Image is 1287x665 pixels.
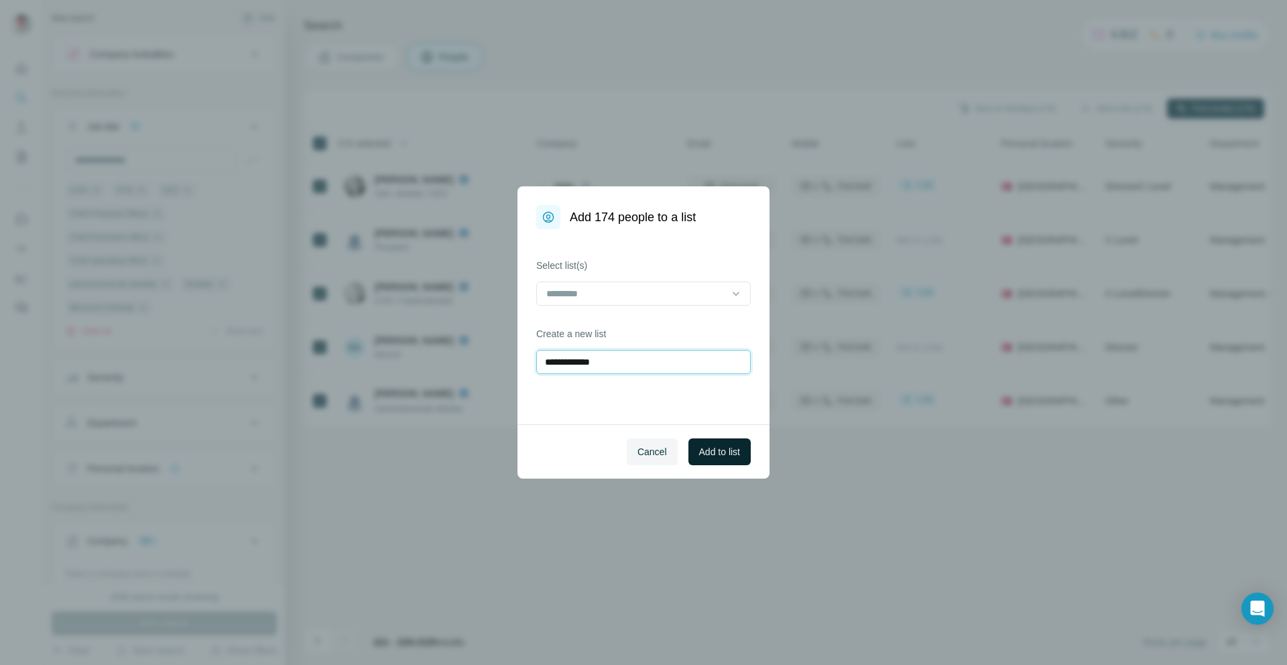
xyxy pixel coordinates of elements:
button: Cancel [627,438,678,465]
label: Select list(s) [536,259,751,272]
h1: Add 174 people to a list [570,208,696,227]
span: Add to list [699,445,740,459]
span: Cancel [637,445,667,459]
label: Create a new list [536,327,751,341]
button: Add to list [688,438,751,465]
div: Open Intercom Messenger [1241,593,1274,625]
